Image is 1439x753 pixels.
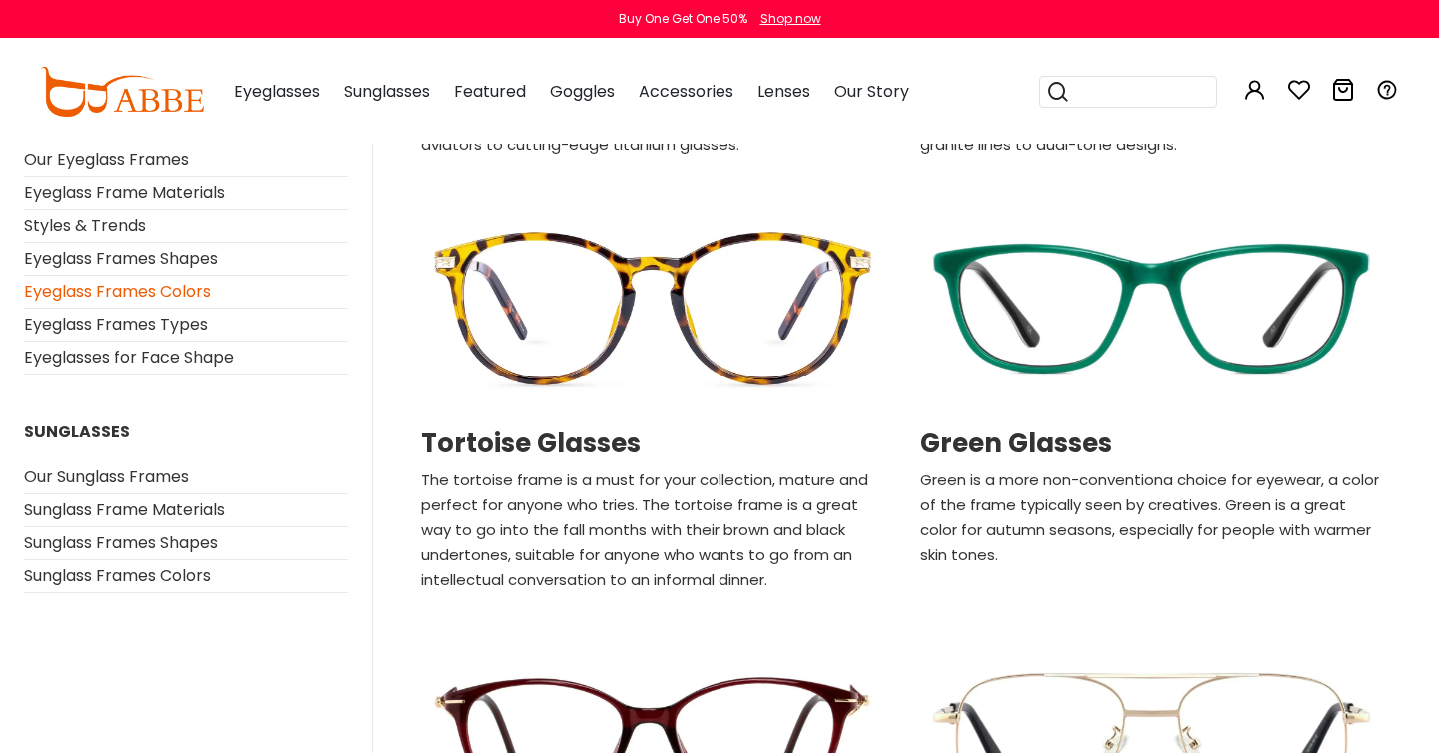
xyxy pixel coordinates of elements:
a: Eyeglass Frame Materials [24,180,225,203]
a: Eyeglass Frames Colors [24,279,211,302]
span: Lenses [757,80,810,103]
a: Eyeglass Frames Types [24,312,208,335]
img: Green Glasses [912,189,1392,428]
a: Green Glasses [920,428,1384,459]
p: Green is a more non-conventiona choice for eyewear, a color of the frame typically seen by creati... [920,467,1384,567]
span: Featured [454,80,526,103]
span: Sunglasses [344,80,430,103]
span: Eyeglasses [234,80,320,103]
div: Shop now [760,10,821,28]
div: Buy One Get One 50% [619,10,747,28]
a: Styles & Trends [24,213,146,236]
a: Sunglass Frame Materials [24,497,225,520]
a: Eyeglasses for Face Shape [24,345,234,368]
p: The tortoise frame is a must for your collection, mature and perfect for anyone who tries. The to... [421,467,884,592]
h6: SUNGLASSES [24,421,348,440]
span: Our Story [834,80,909,103]
a: Eyeglass Frames Shapes [24,246,218,269]
a: Sunglass Frames Shapes [24,530,218,553]
span: Goggles [550,80,615,103]
a: Shop now [750,10,821,27]
a: Our Eyeglass Frames [24,147,189,170]
a: Sunglass Frames Colors [24,563,211,586]
img: Tortoise Glasses [413,189,892,428]
span: Accessories [639,80,733,103]
a: Our Sunglass Frames [24,464,189,487]
img: abbeglasses.com [40,67,204,117]
a: Tortoise Glasses [421,428,884,459]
